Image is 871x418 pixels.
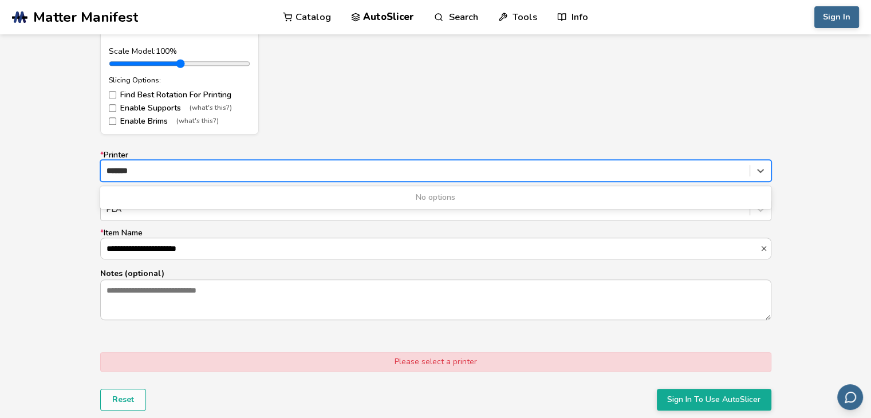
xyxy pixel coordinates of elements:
[657,389,771,411] button: Sign In To Use AutoSlicer
[100,188,771,207] div: No options
[33,9,138,25] span: Matter Manifest
[190,104,232,112] span: (what's this?)
[837,384,863,410] button: Send feedback via email
[100,228,771,259] label: Item Name
[109,90,250,100] label: Find Best Rotation For Printing
[100,389,146,411] button: Reset
[100,151,771,182] label: Printer
[109,117,116,125] input: Enable Brims(what's this?)
[101,280,771,319] textarea: Notes (optional)
[109,104,116,112] input: Enable Supports(what's this?)
[814,6,859,28] button: Sign In
[109,91,116,98] input: Find Best Rotation For Printing
[109,76,250,84] div: Slicing Options:
[107,166,136,175] input: *PrinterNo options
[760,245,771,253] button: *Item Name
[176,117,219,125] span: (what's this?)
[109,117,250,126] label: Enable Brims
[100,352,771,372] div: Please select a printer
[109,47,250,56] div: Scale Model: 100 %
[101,238,760,259] input: *Item Name
[109,104,250,113] label: Enable Supports
[100,267,771,279] p: Notes (optional)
